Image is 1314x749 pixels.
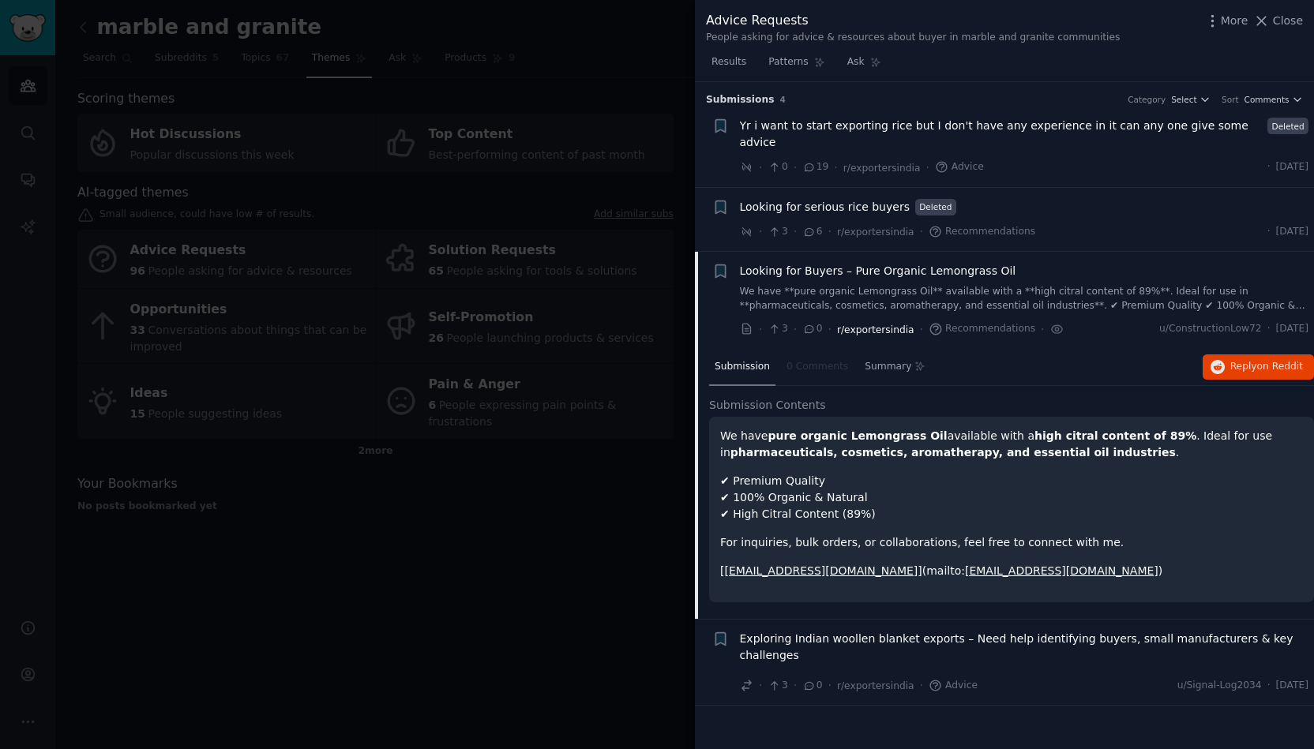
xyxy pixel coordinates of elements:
[1253,13,1303,29] button: Close
[920,321,923,338] span: ·
[847,55,865,69] span: Ask
[759,677,762,694] span: ·
[768,679,787,693] span: 3
[1203,354,1314,380] button: Replyon Reddit
[1267,679,1271,693] span: ·
[802,679,822,693] span: 0
[1257,361,1303,372] span: on Reddit
[794,223,797,240] span: ·
[759,223,762,240] span: ·
[1273,13,1303,29] span: Close
[720,563,1303,579] p: [ ](mailto: )
[1245,94,1303,105] button: Comments
[730,446,1176,459] strong: pharmaceuticals, cosmetics, aromatherapy, and essential oil industries
[1041,321,1044,338] span: ·
[1267,160,1271,174] span: ·
[929,679,978,693] span: Advice
[794,677,797,694] span: ·
[1276,679,1308,693] span: [DATE]
[1034,429,1196,442] strong: high citral content of 89%
[768,429,947,442] strong: pure organic Lemongrass Oil
[706,93,775,107] span: Submission s
[768,322,787,336] span: 3
[1276,225,1308,239] span: [DATE]
[1128,94,1166,105] div: Category
[720,534,1303,551] p: For inquiries, bulk orders, or collaborations, feel free to connect with me.
[802,160,828,174] span: 19
[780,95,786,104] span: 4
[706,50,752,82] a: Results
[1221,13,1248,29] span: More
[794,159,797,176] span: ·
[828,223,832,240] span: ·
[768,225,787,239] span: 3
[837,680,914,691] span: r/exportersindia
[925,159,929,176] span: ·
[1267,322,1271,336] span: ·
[1171,94,1211,105] button: Select
[920,677,923,694] span: ·
[720,473,1303,522] p: ✔ Premium Quality ✔ 100% Organic & Natural ✔ High Citral Content (89%)
[759,159,762,176] span: ·
[794,321,797,338] span: ·
[740,631,1309,664] a: Exploring Indian woollen blanket exports – Need help identifying buyers, small manufacturers & ke...
[720,428,1303,461] p: We have available with a . Ideal for use in .
[706,31,1120,45] div: People asking for advice & resources about buyer in marble and granite communities
[935,160,984,174] span: Advice
[834,159,837,176] span: ·
[740,118,1263,151] a: Yr i want to start exporting rice but I don't have any experience in it can any one give some advice
[828,677,832,694] span: ·
[709,397,826,414] span: Submission Contents
[920,223,923,240] span: ·
[1159,322,1262,336] span: u/ConstructionLow72
[802,225,822,239] span: 6
[768,55,808,69] span: Patterns
[740,199,910,215] a: Looking for serious rice buyers
[763,50,830,82] a: Patterns
[929,225,1035,239] span: Recommendations
[768,160,787,174] span: 0
[1171,94,1196,105] span: Select
[1267,225,1271,239] span: ·
[740,263,1016,279] a: Looking for Buyers – Pure Organic Lemongrass Oil
[842,50,887,82] a: Ask
[1222,94,1239,105] div: Sort
[837,227,914,238] span: r/exportersindia
[965,564,1158,577] a: [EMAIL_ADDRESS][DOMAIN_NAME]
[837,324,914,335] span: r/exportersindia
[929,322,1035,336] span: Recommendations
[865,360,911,374] span: Summary
[711,55,746,69] span: Results
[706,11,1120,31] div: Advice Requests
[724,564,918,577] a: [EMAIL_ADDRESS][DOMAIN_NAME]
[1267,118,1308,134] span: Deleted
[740,285,1309,313] a: We have **pure organic Lemongrass Oil** available with a **high citral content of 89%**. Ideal fo...
[915,199,956,215] span: Deleted
[1177,679,1262,693] span: u/Signal-Log2034
[715,360,770,374] span: Submission
[759,321,762,338] span: ·
[802,322,822,336] span: 0
[1245,94,1290,105] span: Comments
[1230,360,1303,374] span: Reply
[1204,13,1248,29] button: More
[1276,322,1308,336] span: [DATE]
[1276,160,1308,174] span: [DATE]
[828,321,832,338] span: ·
[843,163,921,174] span: r/exportersindia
